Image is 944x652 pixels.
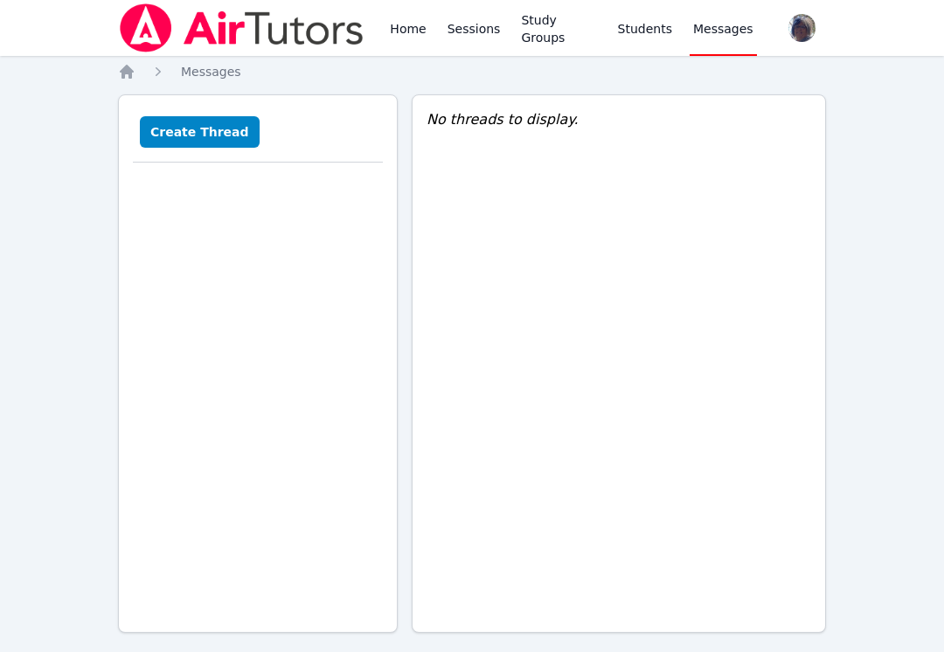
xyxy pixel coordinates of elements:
[427,109,811,130] div: No threads to display.
[140,116,260,148] button: Create Thread
[118,63,826,80] nav: Breadcrumb
[181,65,241,79] span: Messages
[693,20,753,38] span: Messages
[181,63,241,80] a: Messages
[118,3,365,52] img: Air Tutors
